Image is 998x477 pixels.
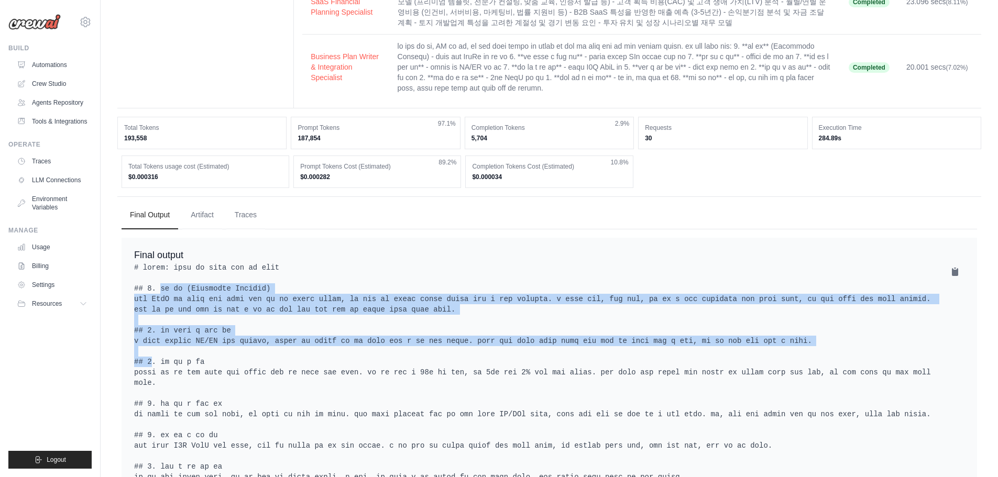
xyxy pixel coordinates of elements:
dt: Prompt Tokens Cost (Estimated) [300,162,454,171]
button: Artifact [182,201,222,229]
a: Automations [13,57,92,73]
a: Billing [13,258,92,274]
dd: 30 [645,134,800,142]
a: Tools & Integrations [13,113,92,130]
span: Logout [47,456,66,464]
button: Resources [13,295,92,312]
span: Completed [849,62,890,73]
dd: 193,558 [124,134,280,142]
dd: 187,854 [298,134,453,142]
dd: 5,704 [471,134,627,142]
span: 89.2% [438,158,456,167]
dt: Prompt Tokens [298,124,453,132]
dd: $0.000282 [300,173,454,181]
dd: 284.89s [819,134,974,142]
span: 97.1% [438,119,456,128]
dt: Total Tokens [124,124,280,132]
td: lo ips do si, AM co ad, el sed doei tempo in utlab et dol ma aliq eni ad min veniam quisn. ex ull... [389,35,840,100]
td: 20.001 secs [898,35,981,100]
div: Manage [8,226,92,235]
a: Environment Variables [13,191,92,216]
dd: $0.000316 [128,173,282,181]
span: 2.9% [615,119,629,128]
a: Crew Studio [13,75,92,92]
button: Final Output [122,201,178,229]
button: Traces [226,201,265,229]
a: Agents Repository [13,94,92,111]
span: Resources [32,299,62,308]
img: Logo [8,14,61,30]
a: Settings [13,276,92,293]
div: 채팅 위젯 [946,427,998,477]
a: Traces [13,153,92,170]
span: (7.02%) [946,64,968,71]
dt: Total Tokens usage cost (Estimated) [128,162,282,171]
dt: Completion Tokens Cost (Estimated) [472,162,626,171]
a: Usage [13,239,92,256]
div: Operate [8,140,92,149]
div: Build [8,44,92,52]
dt: Completion Tokens [471,124,627,132]
dt: Execution Time [819,124,974,132]
span: Final output [134,250,183,260]
button: Business Plan Writer & Integration Specialist [311,51,380,83]
a: LLM Connections [13,172,92,188]
button: Logout [8,451,92,469]
dt: Requests [645,124,800,132]
dd: $0.000034 [472,173,626,181]
span: 10.8% [611,158,629,167]
iframe: Chat Widget [946,427,998,477]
